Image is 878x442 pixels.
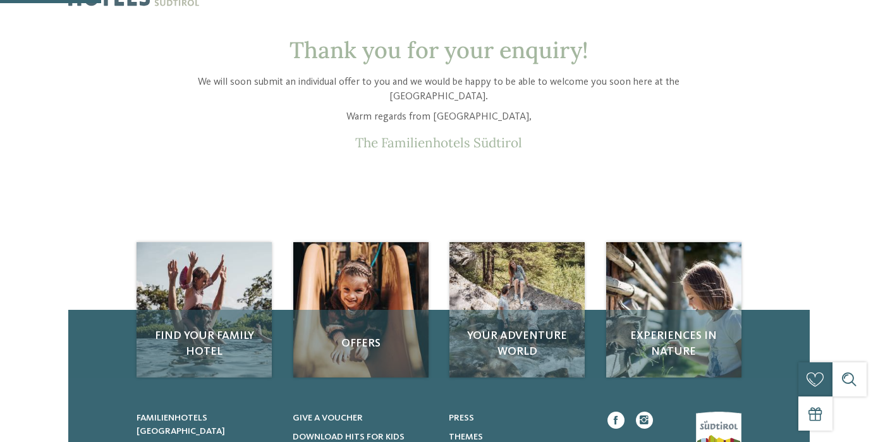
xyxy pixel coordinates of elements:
img: Enquiry [606,242,741,378]
span: Your adventure world [461,328,573,360]
span: Press [449,414,474,422]
span: Offers [305,336,417,352]
p: The Familienhotels Südtirol [169,135,710,151]
span: Thank you for your enquiry! [290,35,588,64]
a: Enquiry Offers [293,242,429,378]
span: Download hits for kids [293,433,405,441]
a: Familienhotels [GEOGRAPHIC_DATA] [137,412,278,437]
span: Give a voucher [293,414,363,422]
a: Press [449,412,590,424]
a: Give a voucher [293,412,434,424]
p: Warm regards from [GEOGRAPHIC_DATA], [169,110,710,125]
img: Enquiry [137,242,272,378]
a: Enquiry Experiences in nature [606,242,741,378]
img: Enquiry [449,242,585,378]
span: Find your family hotel [148,328,260,360]
span: Themes [449,433,483,441]
a: Enquiry Your adventure world [449,242,585,378]
a: Enquiry Find your family hotel [137,242,272,378]
span: Experiences in nature [618,328,730,360]
img: Enquiry [293,242,429,378]
p: We will soon submit an individual offer to you and we would be happy to be able to welcome you so... [169,75,710,104]
span: Familienhotels [GEOGRAPHIC_DATA] [137,414,225,435]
